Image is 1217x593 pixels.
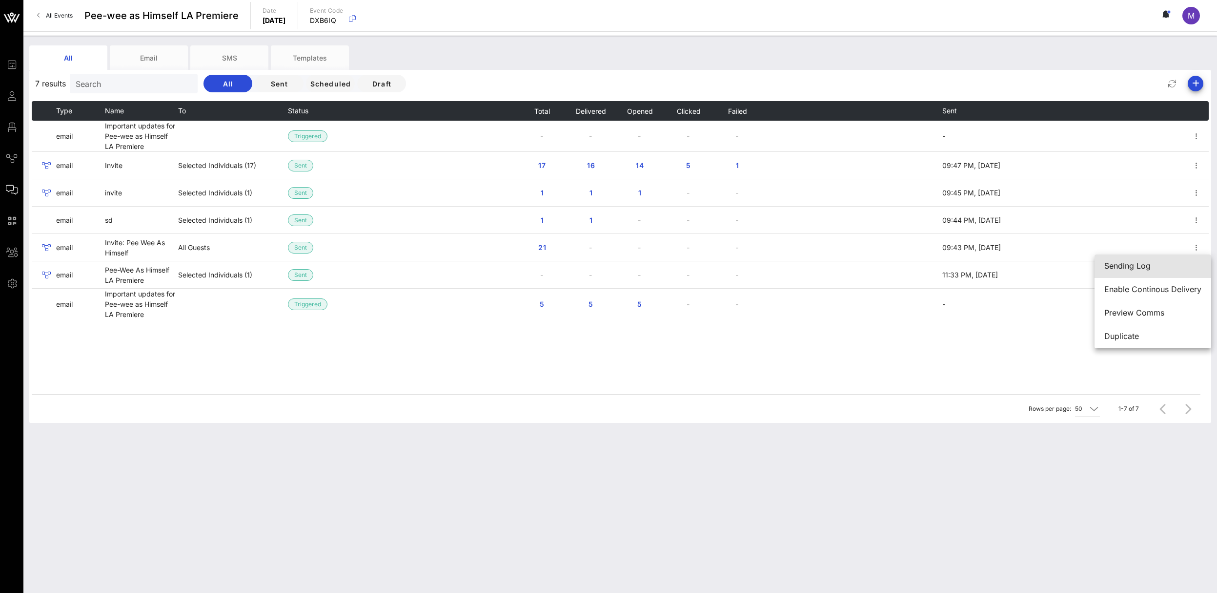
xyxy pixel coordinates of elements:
[534,101,550,121] button: Total
[105,101,178,121] th: Name
[105,121,178,152] td: Important updates for Pee-wee as Himself LA Premiere
[178,179,288,207] td: Selected Individuals (1)
[575,157,607,174] button: 16
[105,179,178,207] td: invite
[310,16,344,25] p: DXB6IQ
[294,299,321,310] span: Triggered
[35,78,66,89] span: 7 results
[728,101,747,121] button: Failed
[942,189,1000,197] span: 09:45 PM, [DATE]
[664,101,713,121] th: Clicked
[942,161,1000,169] span: 09:47 PM, [DATE]
[190,45,268,70] div: SMS
[294,188,307,198] span: Sent
[105,152,178,179] td: Invite
[203,75,252,92] button: All
[942,132,945,140] span: -
[31,8,79,23] a: All Events
[722,157,753,174] button: 1
[1188,11,1195,21] span: M
[178,234,288,261] td: All Guests
[56,152,105,179] td: email
[624,184,655,202] button: 1
[942,106,957,115] span: Sent
[627,107,653,115] span: Opened
[942,101,1003,121] th: Sent
[288,106,308,115] span: Status
[575,296,607,313] button: 5
[178,106,186,115] span: To
[583,189,599,197] span: 1
[105,234,178,261] td: Invite: Pee Wee As Himself
[178,261,288,289] td: Selected Individuals (1)
[365,80,398,88] span: Draft
[527,184,558,202] button: 1
[357,75,406,92] button: Draft
[632,161,648,169] span: 14
[105,207,178,234] td: sd
[534,107,550,115] span: Total
[84,8,239,23] span: Pee-wee as Himself LA Premiere
[46,12,73,19] span: All Events
[583,300,599,308] span: 5
[294,215,307,226] span: Sent
[271,45,349,70] div: Templates
[178,152,288,179] td: Selected Individuals (17)
[56,101,105,121] th: Type
[676,101,701,121] button: Clicked
[518,101,567,121] th: Total
[56,261,105,289] td: email
[56,234,105,261] td: email
[178,207,288,234] td: Selected Individuals (1)
[534,243,550,252] span: 21
[713,101,762,121] th: Failed
[575,101,606,121] button: Delivered
[942,243,1001,252] span: 09:43 PM, [DATE]
[624,157,655,174] button: 14
[294,270,307,280] span: Sent
[575,184,607,202] button: 1
[1104,308,1201,318] div: Preview Comms
[567,101,615,121] th: Delivered
[627,101,653,121] button: Opened
[942,300,945,308] span: -
[105,106,124,115] span: Name
[527,239,558,256] button: 21
[1118,404,1139,413] div: 1-7 of 7
[527,296,558,313] button: 5
[178,101,288,121] th: To
[942,216,1001,224] span: 09:44 PM, [DATE]
[105,261,178,289] td: Pee-Wee As Himself LA Premiere
[575,107,606,115] span: Delivered
[632,300,648,308] span: 5
[534,300,550,308] span: 5
[575,212,607,229] button: 1
[288,101,337,121] th: Status
[534,189,550,197] span: 1
[728,107,747,115] span: Failed
[56,289,105,319] td: email
[1029,395,1100,423] div: Rows per page:
[56,207,105,234] td: email
[310,6,344,16] p: Event Code
[673,157,704,174] button: 5
[615,101,664,121] th: Opened
[110,45,188,70] div: Email
[1182,7,1200,24] div: M
[294,242,307,253] span: Sent
[534,216,550,224] span: 1
[211,80,244,88] span: All
[632,189,648,197] span: 1
[1075,401,1100,417] div: 50Rows per page:
[527,157,558,174] button: 17
[583,216,599,224] span: 1
[1075,404,1082,413] div: 50
[263,6,286,16] p: Date
[263,16,286,25] p: [DATE]
[29,45,107,70] div: All
[255,75,304,92] button: Sent
[676,107,701,115] span: Clicked
[294,160,307,171] span: Sent
[56,179,105,207] td: email
[942,271,998,279] span: 11:33 PM, [DATE]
